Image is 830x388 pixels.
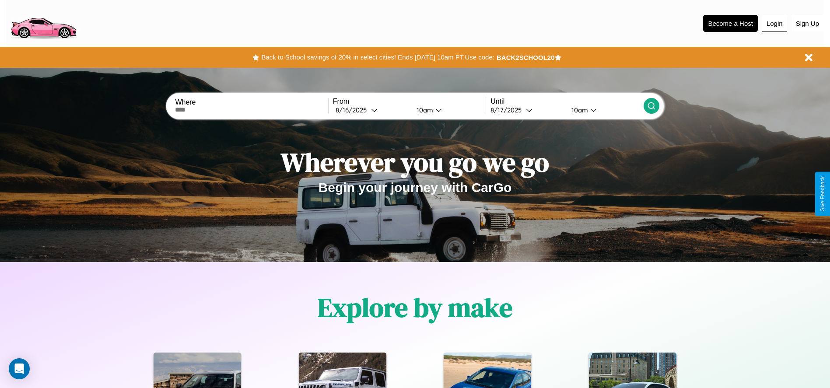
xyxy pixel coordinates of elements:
label: Where [175,98,328,106]
div: 10am [412,106,435,114]
h1: Explore by make [318,290,512,325]
button: 8/16/2025 [333,105,410,115]
button: 10am [564,105,644,115]
button: Login [762,15,787,32]
div: 10am [567,106,590,114]
button: Back to School savings of 20% in select cities! Ends [DATE] 10am PT.Use code: [259,51,496,63]
div: Open Intercom Messenger [9,358,30,379]
div: 8 / 17 / 2025 [490,106,526,114]
button: Become a Host [703,15,758,32]
b: BACK2SCHOOL20 [497,54,555,61]
img: logo [7,4,80,41]
label: From [333,98,486,105]
div: Give Feedback [819,176,826,212]
button: Sign Up [791,15,823,31]
label: Until [490,98,643,105]
button: 10am [410,105,486,115]
div: 8 / 16 / 2025 [336,106,371,114]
